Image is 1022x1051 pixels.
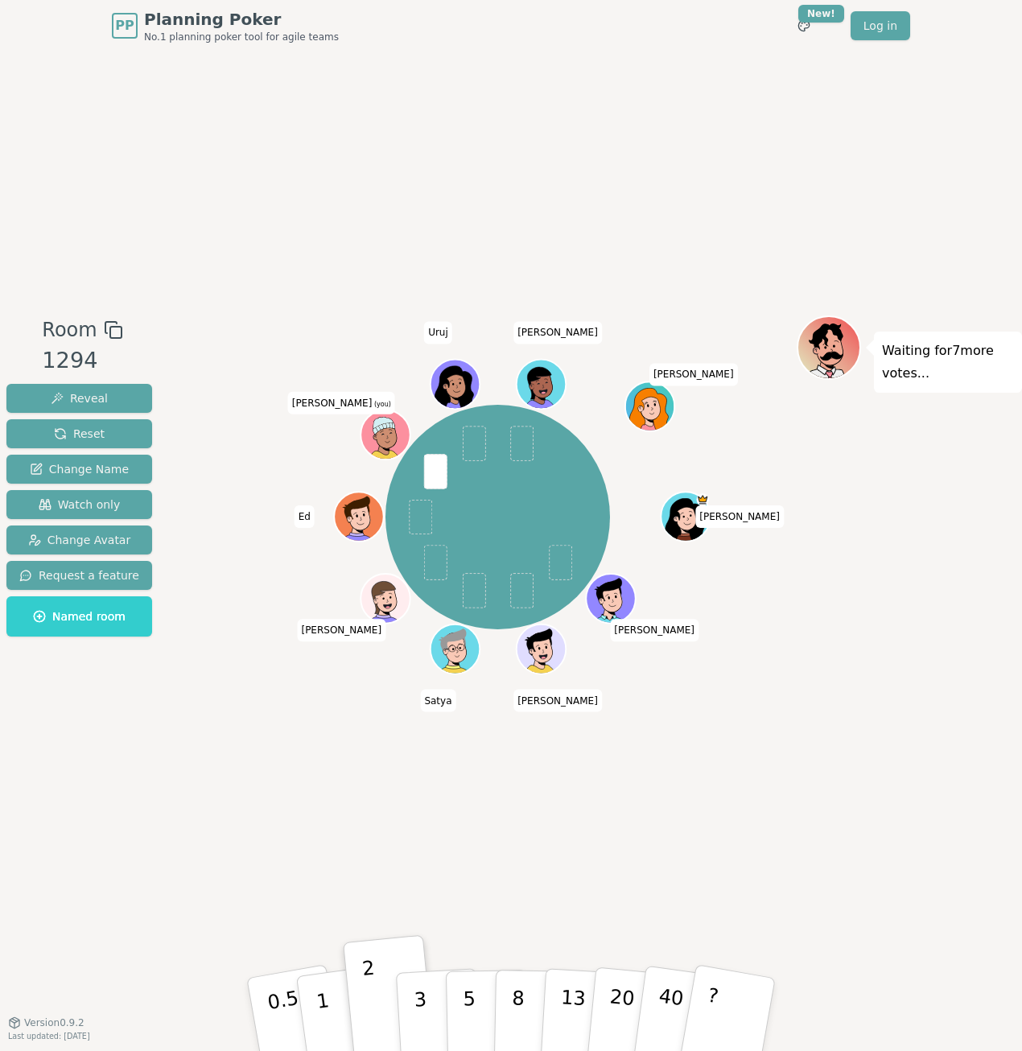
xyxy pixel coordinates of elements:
[297,620,385,642] span: Click to change your name
[28,532,131,548] span: Change Avatar
[112,8,339,43] a: PPPlanning PokerNo.1 planning poker tool for agile teams
[144,8,339,31] span: Planning Poker
[42,344,122,377] div: 1294
[372,401,391,408] span: (you)
[6,490,152,519] button: Watch only
[696,494,708,506] span: Nancy is the host
[6,384,152,413] button: Reveal
[851,11,910,40] a: Log in
[789,11,818,40] button: New!
[882,340,1014,385] p: Waiting for 7 more votes...
[513,690,602,712] span: Click to change your name
[30,461,129,477] span: Change Name
[6,525,152,554] button: Change Avatar
[8,1032,90,1041] span: Last updated: [DATE]
[144,31,339,43] span: No.1 planning poker tool for agile teams
[361,957,382,1045] p: 2
[19,567,139,583] span: Request a feature
[649,364,738,386] span: Click to change your name
[115,16,134,35] span: PP
[24,1016,84,1029] span: Version 0.9.2
[798,5,844,23] div: New!
[610,620,699,642] span: Click to change your name
[33,608,126,624] span: Named room
[6,455,152,484] button: Change Name
[39,497,121,513] span: Watch only
[295,505,315,528] span: Click to change your name
[362,412,409,459] button: Click to change your avatar
[695,505,784,528] span: Click to change your name
[6,561,152,590] button: Request a feature
[54,426,105,442] span: Reset
[288,392,395,414] span: Click to change your name
[42,315,97,344] span: Room
[6,596,152,637] button: Named room
[51,390,108,406] span: Reveal
[6,419,152,448] button: Reset
[420,690,455,712] span: Click to change your name
[8,1016,84,1029] button: Version0.9.2
[424,322,452,344] span: Click to change your name
[513,322,602,344] span: Click to change your name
